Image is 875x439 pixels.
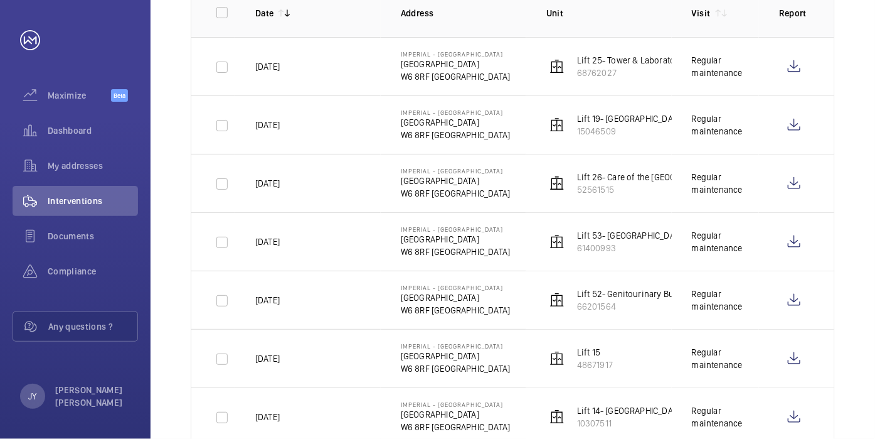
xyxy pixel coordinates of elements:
[546,7,672,19] p: Unit
[779,7,809,19] p: Report
[577,346,613,359] p: Lift 15
[577,54,739,67] p: Lift 25- Tower & Laboratory Block (Goods)
[48,265,138,278] span: Compliance
[401,116,510,129] p: [GEOGRAPHIC_DATA]
[577,242,734,254] p: 61400993
[692,171,759,196] div: Regular maintenance
[577,404,756,417] p: Lift 14- [GEOGRAPHIC_DATA] Block (Passenger)
[401,129,510,141] p: W6 8RF [GEOGRAPHIC_DATA]
[255,60,280,73] p: [DATE]
[577,300,745,313] p: 66201564
[401,109,510,116] p: Imperial - [GEOGRAPHIC_DATA]
[255,119,280,131] p: [DATE]
[255,7,273,19] p: Date
[401,362,510,375] p: W6 8RF [GEOGRAPHIC_DATA]
[692,288,759,313] div: Regular maintenance
[549,293,565,308] img: elevator.svg
[577,67,739,79] p: 68762027
[401,187,510,200] p: W6 8RF [GEOGRAPHIC_DATA]
[401,350,510,362] p: [GEOGRAPHIC_DATA]
[48,230,138,242] span: Documents
[692,229,759,254] div: Regular maintenance
[692,7,711,19] p: Visit
[55,384,130,409] p: [PERSON_NAME] [PERSON_NAME]
[692,346,759,371] div: Regular maintenance
[692,404,759,430] div: Regular maintenance
[255,177,280,190] p: [DATE]
[577,229,734,242] p: Lift 53- [GEOGRAPHIC_DATA] (Passenger)
[48,195,138,207] span: Interventions
[549,176,565,191] img: elevator.svg
[111,89,128,102] span: Beta
[48,124,138,137] span: Dashboard
[401,304,510,317] p: W6 8RF [GEOGRAPHIC_DATA]
[401,246,510,258] p: W6 8RF [GEOGRAPHIC_DATA]
[48,320,137,333] span: Any questions ?
[401,167,510,175] p: Imperial - [GEOGRAPHIC_DATA]
[549,59,565,74] img: elevator.svg
[577,112,756,125] p: Lift 19- [GEOGRAPHIC_DATA] Block (Passenger)
[401,421,510,433] p: W6 8RF [GEOGRAPHIC_DATA]
[255,294,280,306] p: [DATE]
[577,171,778,183] p: Lift 26- Care of the [GEOGRAPHIC_DATA] (Passenger)
[401,50,510,58] p: Imperial - [GEOGRAPHIC_DATA]
[401,225,510,233] p: Imperial - [GEOGRAPHIC_DATA]
[401,284,510,291] p: Imperial - [GEOGRAPHIC_DATA]
[549,351,565,366] img: elevator.svg
[577,417,756,430] p: 10307511
[401,408,510,421] p: [GEOGRAPHIC_DATA]
[401,70,510,83] p: W6 8RF [GEOGRAPHIC_DATA]
[401,233,510,246] p: [GEOGRAPHIC_DATA]
[577,183,778,196] p: 52561515
[255,236,280,248] p: [DATE]
[692,112,759,138] div: Regular maintenance
[401,175,510,187] p: [GEOGRAPHIC_DATA]
[48,160,138,172] span: My addresses
[48,89,111,102] span: Maximize
[28,390,36,403] p: JY
[401,7,526,19] p: Address
[692,54,759,79] div: Regular maintenance
[577,288,745,300] p: Lift 52- Genitourinary Building (Passenger)
[401,58,510,70] p: [GEOGRAPHIC_DATA]
[577,125,756,138] p: 15046509
[577,359,613,371] p: 48671917
[255,411,280,423] p: [DATE]
[549,234,565,249] img: elevator.svg
[401,342,510,350] p: Imperial - [GEOGRAPHIC_DATA]
[255,352,280,365] p: [DATE]
[401,291,510,304] p: [GEOGRAPHIC_DATA]
[549,409,565,425] img: elevator.svg
[401,401,510,408] p: Imperial - [GEOGRAPHIC_DATA]
[549,117,565,133] img: elevator.svg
